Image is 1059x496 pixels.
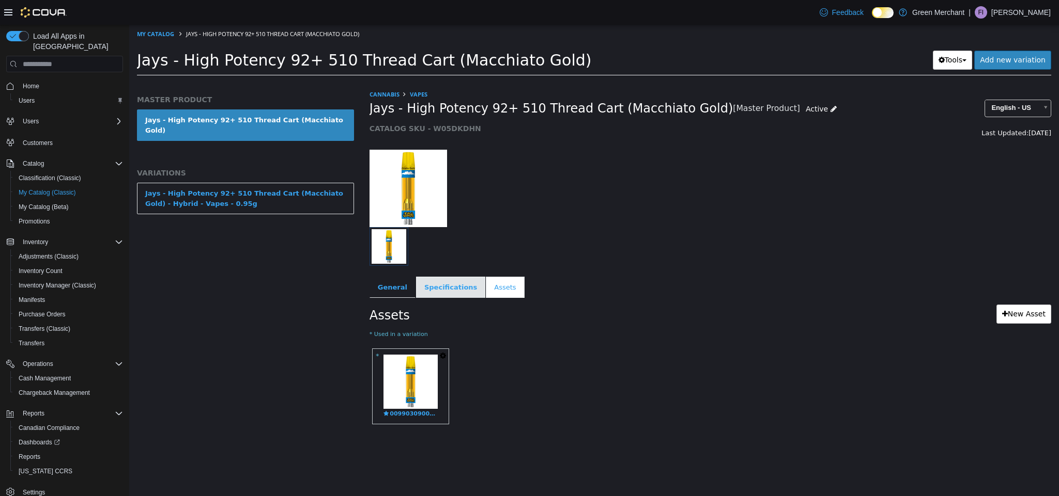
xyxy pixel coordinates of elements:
[19,188,76,197] span: My Catalog (Classic)
[10,249,127,264] button: Adjustments (Classic)
[14,422,84,434] a: Canadian Compliance
[604,80,671,88] small: [Master Product]
[991,6,1051,19] p: [PERSON_NAME]
[14,201,73,213] a: My Catalog (Beta)
[899,104,922,112] span: [DATE]
[19,358,57,370] button: Operations
[10,200,127,214] button: My Catalog (Beta)
[29,31,123,52] span: Load All Apps in [GEOGRAPHIC_DATA]
[10,264,127,278] button: Inventory Count
[357,252,395,274] a: Assets
[254,330,309,384] img: 00990309000132_a1cd_compress_307092.jpg
[281,66,298,73] a: Vapes
[10,93,127,108] button: Users
[19,236,123,248] span: Inventory
[19,252,79,261] span: Adjustments (Classic)
[14,279,123,292] span: Inventory Manager (Classic)
[14,250,123,263] span: Adjustments (Classic)
[10,371,127,386] button: Cash Management
[14,323,74,335] a: Transfers (Classic)
[872,7,894,18] input: Dark Mode
[8,26,462,44] span: Jays - High Potency 92+ 510 Thread Cart (Macchiato Gold)
[19,407,123,420] span: Reports
[14,294,123,306] span: Manifests
[19,296,45,304] span: Manifests
[14,94,123,107] span: Users
[10,421,127,435] button: Canadian Compliance
[57,5,230,13] span: Jays - High Potency 92+ 510 Thread Cart (Macchiato Gold)
[287,252,356,274] a: Specifications
[14,465,123,477] span: Washington CCRS
[2,235,127,249] button: Inventory
[10,336,127,350] button: Transfers
[240,125,318,202] img: 150
[19,325,70,333] span: Transfers (Classic)
[14,215,123,228] span: Promotions
[19,174,81,182] span: Classification (Classic)
[10,464,127,478] button: [US_STATE] CCRS
[10,435,127,450] a: Dashboards
[14,279,100,292] a: Inventory Manager (Classic)
[14,387,94,399] a: Chargeback Management
[14,265,67,277] a: Inventory Count
[14,186,80,199] a: My Catalog (Classic)
[19,80,43,92] a: Home
[14,465,76,477] a: [US_STATE] CCRS
[10,307,127,322] button: Purchase Orders
[10,322,127,336] button: Transfers (Classic)
[23,238,48,246] span: Inventory
[2,156,127,171] button: Catalog
[14,186,123,199] span: My Catalog (Classic)
[23,159,44,168] span: Catalog
[19,217,50,226] span: Promotions
[19,339,44,347] span: Transfers
[240,280,510,299] h2: Assets
[10,185,127,200] button: My Catalog (Classic)
[254,385,309,394] span: 00990309000132_a1cd_compress_307092.jpg
[8,143,225,153] h5: VARIATIONS
[19,203,69,211] span: My Catalog (Beta)
[14,308,123,321] span: Purchase Orders
[19,157,48,170] button: Catalog
[14,387,123,399] span: Chargeback Management
[975,6,987,19] div: Faiyaz Ismail
[19,79,123,92] span: Home
[14,94,39,107] a: Users
[19,358,123,370] span: Operations
[14,215,54,228] a: Promotions
[23,409,44,418] span: Reports
[816,2,868,23] a: Feedback
[8,85,225,116] a: Jays - High Potency 92+ 510 Thread Cart (Macchiato Gold)
[19,115,43,127] button: Users
[14,436,64,449] a: Dashboards
[10,386,127,400] button: Chargeback Management
[19,136,123,149] span: Customers
[856,75,908,91] span: English - US
[19,374,71,382] span: Cash Management
[14,294,49,306] a: Manifests
[19,281,96,290] span: Inventory Manager (Classic)
[14,422,123,434] span: Canadian Compliance
[855,75,922,92] a: English - US
[2,114,127,129] button: Users
[23,139,53,147] span: Customers
[14,323,123,335] span: Transfers (Classic)
[14,372,123,385] span: Cash Management
[23,117,39,125] span: Users
[14,250,83,263] a: Adjustments (Classic)
[19,389,90,397] span: Chargeback Management
[10,278,127,293] button: Inventory Manager (Classic)
[21,7,67,18] img: Cova
[19,467,72,475] span: [US_STATE] CCRS
[16,164,217,184] div: Jays - High Potency 92+ 510 Thread Cart (Macchiato Gold) - Hybrid - Vapes - 0.95g
[14,308,70,321] a: Purchase Orders
[10,214,127,229] button: Promotions
[2,357,127,371] button: Operations
[19,453,40,461] span: Reports
[14,451,123,463] span: Reports
[8,70,225,79] h5: MASTER PRODUCT
[23,82,39,90] span: Home
[19,438,60,446] span: Dashboards
[867,280,922,299] a: New Asset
